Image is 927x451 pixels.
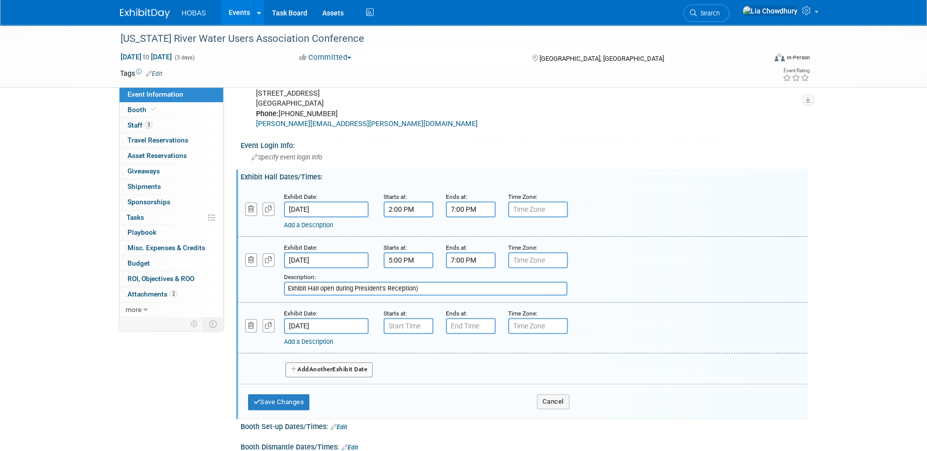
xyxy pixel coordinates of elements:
[284,282,567,296] input: Description
[120,103,223,118] a: Booth
[120,256,223,271] a: Budget
[128,90,183,98] span: Event Information
[128,275,194,283] span: ROI, Objectives & ROO
[120,179,223,194] a: Shipments
[284,193,317,200] small: Exhibit Date:
[120,287,223,302] a: Attachments2
[141,53,151,61] span: to
[117,30,751,48] div: [US_STATE] River Water Users Association Conference
[256,110,278,118] b: Phone:
[120,8,170,18] img: ExhibitDay
[241,419,807,432] div: Booth Set-up Dates/Times:
[151,107,156,112] i: Booth reservation complete
[120,118,223,133] a: Staff3
[508,244,537,251] small: Time Zone:
[241,169,807,182] div: Exhibit Hall Dates/Times:
[284,318,369,334] input: Date
[446,310,467,317] small: Ends at:
[742,5,798,16] img: Lia Chowdhury
[296,52,355,63] button: Committed
[145,121,152,129] span: 3
[782,68,809,73] div: Event Rating
[539,55,664,62] span: [GEOGRAPHIC_DATA], [GEOGRAPHIC_DATA]
[384,244,407,251] small: Starts at:
[284,201,369,217] input: Date
[775,53,785,61] img: Format-Inperson.png
[284,244,317,251] small: Exhibit Date:
[384,318,433,334] input: Start Time
[120,241,223,256] a: Misc. Expenses & Credits
[146,70,162,77] a: Edit
[446,244,467,251] small: Ends at:
[170,290,177,298] span: 2
[120,272,223,287] a: ROI, Objectives & ROO
[128,228,156,236] span: Playbook
[786,54,809,61] div: In-Person
[284,338,333,345] a: Add a Description
[384,310,407,317] small: Starts at:
[508,318,568,334] input: Time Zone
[248,394,310,410] button: Save Changes
[284,310,317,317] small: Exhibit Date:
[120,302,223,317] a: more
[203,317,223,330] td: Toggle Event Tabs
[186,317,203,330] td: Personalize Event Tab Strip
[331,424,347,431] a: Edit
[128,198,170,206] span: Sponsorships
[508,193,537,200] small: Time Zone:
[120,68,162,78] td: Tags
[683,4,729,22] a: Search
[126,305,141,313] span: more
[128,290,177,298] span: Attachments
[284,221,333,229] a: Add a Description
[128,244,205,252] span: Misc. Expenses & Credits
[707,52,810,67] div: Event Format
[446,201,496,217] input: End Time
[120,87,223,102] a: Event Information
[384,201,433,217] input: Start Time
[120,149,223,163] a: Asset Reservations
[446,318,496,334] input: End Time
[241,138,807,150] div: Event Login Info:
[128,182,161,190] span: Shipments
[446,193,467,200] small: Ends at:
[252,153,322,161] span: Specify event login info
[284,274,316,281] small: Description:
[697,9,720,17] span: Search
[120,164,223,179] a: Giveaways
[249,64,698,134] div: Membership, Conference, Administration [PERSON_NAME], MS 760 [STREET_ADDRESS] [GEOGRAPHIC_DATA] [...
[508,310,537,317] small: Time Zone:
[120,133,223,148] a: Travel Reservations
[256,120,478,128] a: [PERSON_NAME][EMAIL_ADDRESS][PERSON_NAME][DOMAIN_NAME]
[128,136,188,144] span: Travel Reservations
[508,252,568,268] input: Time Zone
[120,225,223,240] a: Playbook
[182,9,206,17] span: HOBAS
[120,210,223,225] a: Tasks
[446,252,496,268] input: End Time
[384,252,433,268] input: Start Time
[174,54,195,61] span: (3 days)
[384,193,407,200] small: Starts at:
[128,167,160,175] span: Giveaways
[342,444,358,451] a: Edit
[120,195,223,210] a: Sponsorships
[128,106,158,114] span: Booth
[120,52,172,61] span: [DATE] [DATE]
[508,201,568,217] input: Time Zone
[285,362,373,377] button: AddAnotherExhibit Date
[309,366,333,373] span: Another
[128,259,150,267] span: Budget
[537,394,569,409] button: Cancel
[284,252,369,268] input: Date
[127,213,144,221] span: Tasks
[128,151,187,159] span: Asset Reservations
[128,121,152,129] span: Staff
